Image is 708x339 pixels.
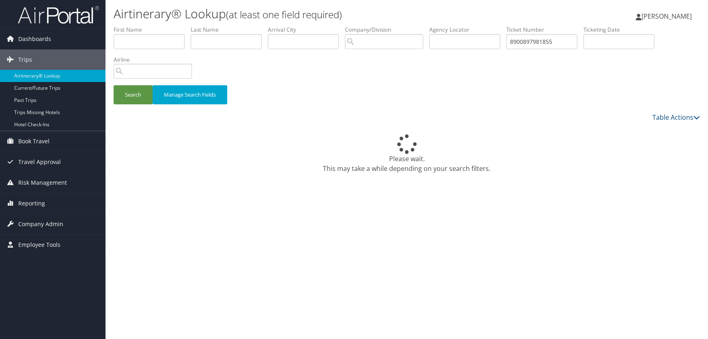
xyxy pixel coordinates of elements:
[18,173,67,193] span: Risk Management
[652,113,700,122] a: Table Actions
[114,85,153,104] button: Search
[583,26,661,34] label: Ticketing Date
[114,56,198,64] label: Airline
[114,5,504,22] h1: Airtinerary® Lookup
[345,26,429,34] label: Company/Division
[18,50,32,70] span: Trips
[506,26,583,34] label: Ticket Number
[18,5,99,24] img: airportal-logo.png
[18,193,45,214] span: Reporting
[114,26,191,34] label: First Name
[18,152,61,172] span: Travel Approval
[114,134,700,173] div: Please wait. This may take a while depending on your search filters.
[18,235,60,255] span: Employee Tools
[429,26,506,34] label: Agency Locator
[18,214,63,234] span: Company Admin
[191,26,268,34] label: Last Name
[226,8,342,21] small: (at least one field required)
[636,4,700,28] a: [PERSON_NAME]
[268,26,345,34] label: Arrival City
[18,29,51,49] span: Dashboards
[153,85,227,104] button: Manage Search Fields
[18,131,49,151] span: Book Travel
[641,12,692,21] span: [PERSON_NAME]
